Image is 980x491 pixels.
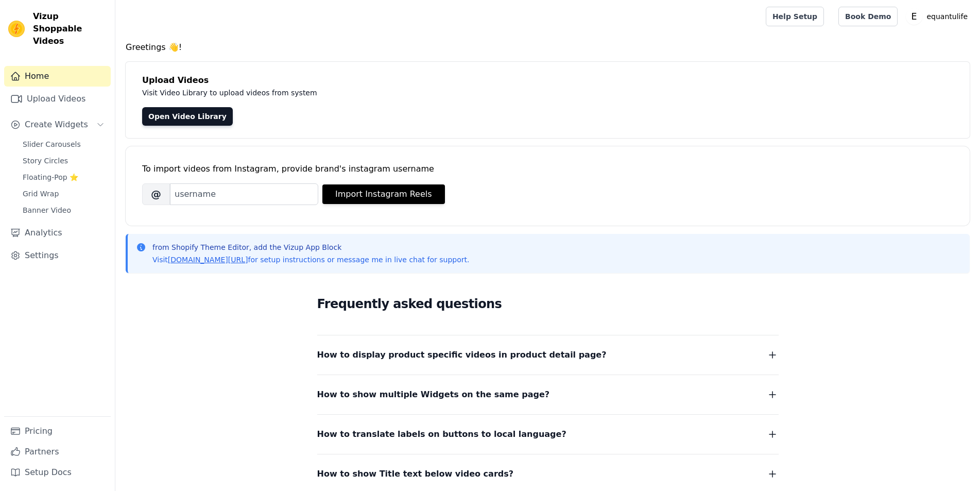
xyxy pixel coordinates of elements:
[142,107,233,126] a: Open Video Library
[4,114,111,135] button: Create Widgets
[4,223,111,243] a: Analytics
[16,137,111,151] a: Slider Carousels
[317,427,566,442] span: How to translate labels on buttons to local language?
[152,242,469,252] p: from Shopify Theme Editor, add the Vizup App Block
[23,189,59,199] span: Grid Wrap
[922,7,972,26] p: equantulife
[912,11,917,22] text: E
[317,348,779,362] button: How to display product specific videos in product detail page?
[170,183,318,205] input: username
[906,7,972,26] button: E equantulife
[4,442,111,462] a: Partners
[142,163,953,175] div: To import videos from Instagram, provide brand's instagram username
[317,427,779,442] button: How to translate labels on buttons to local language?
[25,118,88,131] span: Create Widgets
[4,421,111,442] a: Pricing
[4,89,111,109] a: Upload Videos
[16,203,111,217] a: Banner Video
[4,462,111,483] a: Setup Docs
[317,294,779,314] h2: Frequently asked questions
[126,41,970,54] h4: Greetings 👋!
[23,205,71,215] span: Banner Video
[4,66,111,87] a: Home
[322,184,445,204] button: Import Instagram Reels
[317,348,607,362] span: How to display product specific videos in product detail page?
[142,74,953,87] h4: Upload Videos
[838,7,898,26] a: Book Demo
[23,172,78,182] span: Floating-Pop ⭐
[317,467,514,481] span: How to show Title text below video cards?
[317,467,779,481] button: How to show Title text below video cards?
[16,154,111,168] a: Story Circles
[8,21,25,37] img: Vizup
[16,170,111,184] a: Floating-Pop ⭐
[317,387,779,402] button: How to show multiple Widgets on the same page?
[16,187,111,201] a: Grid Wrap
[152,255,469,265] p: Visit for setup instructions or message me in live chat for support.
[317,387,550,402] span: How to show multiple Widgets on the same page?
[142,183,170,205] span: @
[23,156,68,166] span: Story Circles
[142,87,604,99] p: Visit Video Library to upload videos from system
[766,7,824,26] a: Help Setup
[33,10,107,47] span: Vizup Shoppable Videos
[4,245,111,266] a: Settings
[168,256,248,264] a: [DOMAIN_NAME][URL]
[23,139,81,149] span: Slider Carousels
